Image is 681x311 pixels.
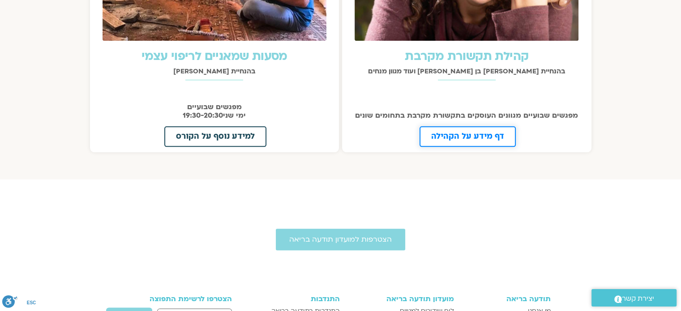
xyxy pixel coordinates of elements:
[164,126,266,147] a: למידע נוסף על הקורס
[187,102,242,112] span: מפגשים שבועיים
[257,295,339,303] h3: התנדבות
[141,48,287,64] a: מסעות שמאניים לריפוי עצמי
[94,103,335,120] p: 19:30-20:30
[431,132,504,141] span: דף מידע על הקהילה
[176,132,255,141] span: למידע נוסף על הקורס
[420,126,516,147] a: דף מידע על הקהילה
[289,235,392,243] span: הצטרפות למועדון תודעה בריאה
[347,111,587,120] p: מפגשים שבועיים מגוונים העוסקים בתקשורת מקרבת בתחומים שונים
[223,111,246,120] span: ימי שני
[349,295,454,303] h3: מועדון תודעה בריאה
[94,68,335,75] h2: בהנחיית [PERSON_NAME]
[405,48,528,64] a: קהילת תקשורת מקרבת
[131,295,232,303] h3: הצטרפו לרשימת התפוצה
[347,68,587,75] h2: בהנחיית [PERSON_NAME] בן [PERSON_NAME] ועוד מגוון מנחים
[463,295,551,303] h3: תודעה בריאה
[622,293,654,305] span: יצירת קשר
[276,229,405,250] a: הצטרפות למועדון תודעה בריאה
[591,289,677,307] a: יצירת קשר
